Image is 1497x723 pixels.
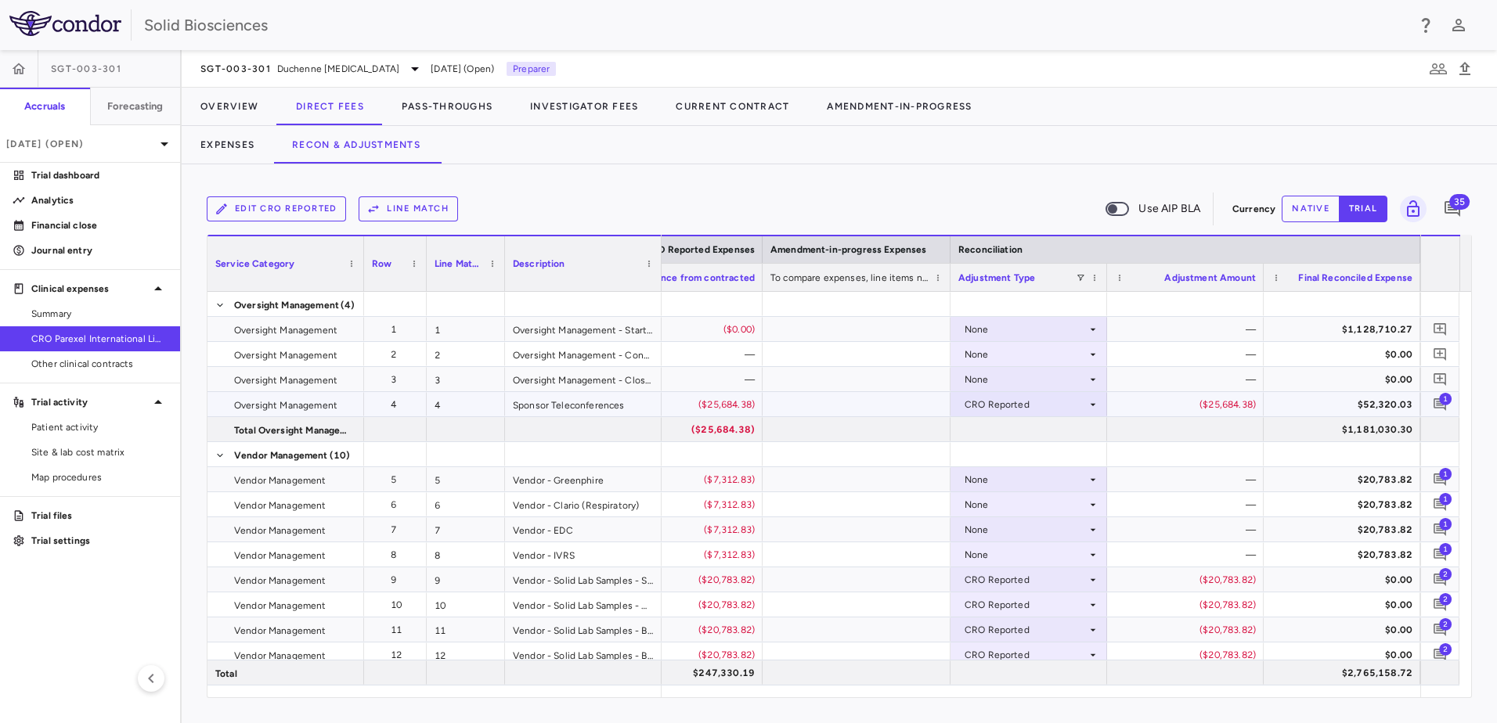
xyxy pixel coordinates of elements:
[277,88,383,125] button: Direct Fees
[965,617,1087,642] div: CRO Reported
[234,418,355,443] span: Total Oversight Management
[378,392,419,417] div: 4
[1430,344,1451,365] button: Add comment
[234,543,326,568] span: Vendor Management
[234,318,337,343] span: Oversight Management
[273,126,439,164] button: Recon & Adjustments
[1278,660,1412,685] div: $2,765,158.72
[31,357,168,371] span: Other clinical contracts
[657,88,808,125] button: Current Contract
[31,307,168,321] span: Summary
[427,367,505,391] div: 3
[1439,642,1452,655] span: 2
[1430,644,1451,665] button: Add comment
[378,567,419,592] div: 9
[965,517,1087,542] div: None
[1278,567,1412,592] div: $0.00
[1394,196,1427,222] span: Lock grid
[234,368,337,393] span: Oversight Management
[31,243,168,257] p: Journal entry
[620,317,755,342] div: ($0.00)
[1439,492,1452,505] span: 1
[1433,572,1448,587] svg: Add comment
[965,642,1087,667] div: CRO Reported
[234,293,339,318] span: Oversight Management
[1278,517,1412,542] div: $20,783.82
[511,88,657,125] button: Investigator Fees
[965,567,1087,592] div: CRO Reported
[1121,517,1256,542] div: —
[234,568,326,593] span: Vendor Management
[1430,369,1451,390] button: Add comment
[505,317,662,341] div: Oversight Management - Startup
[505,392,662,416] div: Sponsor Teleconferences
[1439,592,1452,605] span: 2
[620,592,755,617] div: ($20,783.82)
[1278,492,1412,517] div: $20,783.82
[359,196,458,221] button: Line Match
[427,567,505,592] div: 9
[234,468,326,493] span: Vendor Management
[1121,317,1256,342] div: —
[1439,567,1452,580] span: 2
[1430,619,1451,640] button: Add comment
[1278,592,1412,617] div: $0.00
[620,392,755,417] div: ($25,684.38)
[958,272,1035,283] span: Adjustment Type
[1121,592,1256,617] div: ($20,783.82)
[31,395,149,409] p: Trial activity
[234,493,326,518] span: Vendor Management
[1430,318,1451,340] button: Add comment
[31,218,168,232] p: Financial close
[378,617,419,642] div: 11
[505,592,662,617] div: Vendor - Solid Lab Samples - CERBA
[341,293,355,318] span: (4)
[770,272,929,283] span: To compare expenses, line items need to be matched to the current contract budget.
[620,642,755,667] div: ($20,783.82)
[234,593,326,618] span: Vendor Management
[1278,542,1412,567] div: $20,783.82
[1121,467,1256,492] div: —
[427,467,505,491] div: 5
[31,168,168,182] p: Trial dashboard
[215,258,294,269] span: Service Category
[1433,597,1448,612] svg: Add comment
[965,392,1087,417] div: CRO Reported
[234,443,328,468] span: Vendor Management
[1121,342,1256,367] div: —
[620,617,755,642] div: ($20,783.82)
[620,367,755,392] div: —
[1433,397,1448,412] svg: Add comment
[207,196,346,221] button: Edit CRO reported
[1430,519,1451,540] button: Add comment
[31,534,168,548] p: Trial settings
[6,137,155,151] p: [DATE] (Open)
[215,661,237,686] span: Total
[427,592,505,617] div: 10
[51,63,121,75] span: SGT-003-301
[427,642,505,667] div: 12
[1433,547,1448,562] svg: Add comment
[620,660,755,685] div: $247,330.19
[1430,569,1451,590] button: Add comment
[1430,594,1451,615] button: Add comment
[1443,200,1462,218] svg: Add comment
[620,567,755,592] div: ($20,783.82)
[234,393,337,418] span: Oversight Management
[435,258,483,269] span: Line Match
[234,343,337,368] span: Oversight Management
[1121,567,1256,592] div: ($20,783.82)
[31,193,168,207] p: Analytics
[1433,372,1448,387] svg: Add comment
[1121,617,1256,642] div: ($20,783.82)
[620,517,755,542] div: ($7,312.83)
[200,63,271,75] span: SGT-003-301
[427,392,505,416] div: 4
[277,62,399,76] span: Duchenne [MEDICAL_DATA]
[1439,467,1452,480] span: 1
[637,272,755,283] span: Variance from contracted
[505,567,662,592] div: Vendor - Solid Lab Samples - SGS
[234,518,326,543] span: Vendor Management
[31,420,168,434] span: Patient activity
[958,244,1023,255] span: Reconciliation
